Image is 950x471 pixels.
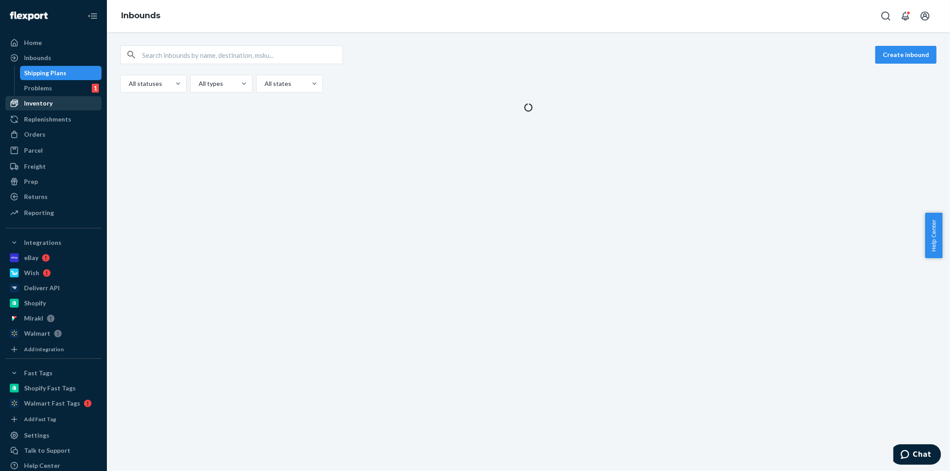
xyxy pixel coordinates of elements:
[5,266,102,280] a: Wish
[24,446,70,455] div: Talk to Support
[24,461,60,470] div: Help Center
[5,112,102,126] a: Replenishments
[875,46,937,64] button: Create inbound
[5,414,102,425] a: Add Fast Tag
[92,84,99,93] div: 1
[897,7,914,25] button: Open notifications
[24,69,67,77] div: Shipping Plans
[5,175,102,189] a: Prep
[916,7,934,25] button: Open account menu
[24,415,56,423] div: Add Fast Tag
[24,399,80,408] div: Walmart Fast Tags
[24,38,42,47] div: Home
[5,190,102,204] a: Returns
[24,53,51,62] div: Inbounds
[24,345,64,353] div: Add Integration
[5,381,102,395] a: Shopify Fast Tags
[24,268,39,277] div: Wish
[24,329,50,338] div: Walmart
[5,326,102,341] a: Walmart
[20,66,102,80] a: Shipping Plans
[5,36,102,50] a: Home
[20,81,102,95] a: Problems1
[24,146,43,155] div: Parcel
[5,159,102,174] a: Freight
[24,253,38,262] div: eBay
[24,384,76,393] div: Shopify Fast Tags
[121,11,160,20] a: Inbounds
[5,206,102,220] a: Reporting
[24,238,61,247] div: Integrations
[5,281,102,295] a: Deliverr API
[24,192,48,201] div: Returns
[5,127,102,142] a: Orders
[24,99,53,108] div: Inventory
[24,84,53,93] div: Problems
[5,344,102,355] a: Add Integration
[5,251,102,265] a: eBay
[893,444,941,467] iframe: Opens a widget where you can chat to one of our agents
[10,12,48,20] img: Flexport logo
[128,79,129,88] input: All statuses
[925,213,942,258] button: Help Center
[5,311,102,325] a: Mirakl
[84,7,102,25] button: Close Navigation
[5,235,102,250] button: Integrations
[5,366,102,380] button: Fast Tags
[198,79,199,88] input: All types
[24,208,54,217] div: Reporting
[24,284,60,292] div: Deliverr API
[5,443,102,458] button: Talk to Support
[24,162,46,171] div: Freight
[5,428,102,443] a: Settings
[5,296,102,310] a: Shopify
[114,3,167,29] ol: breadcrumbs
[24,369,53,378] div: Fast Tags
[142,46,342,64] input: Search inbounds by name, destination, msku...
[5,143,102,158] a: Parcel
[24,299,46,308] div: Shopify
[24,115,71,124] div: Replenishments
[24,314,43,323] div: Mirakl
[877,7,895,25] button: Open Search Box
[264,79,265,88] input: All states
[5,96,102,110] a: Inventory
[24,177,38,186] div: Prep
[24,130,45,139] div: Orders
[5,51,102,65] a: Inbounds
[5,396,102,410] a: Walmart Fast Tags
[24,431,49,440] div: Settings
